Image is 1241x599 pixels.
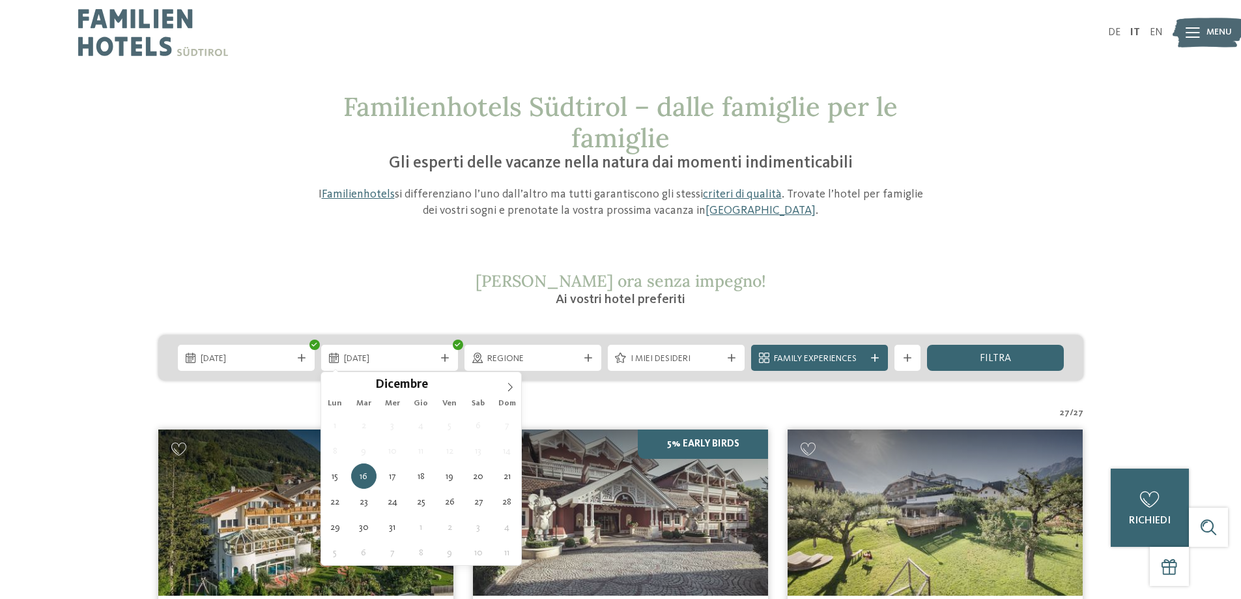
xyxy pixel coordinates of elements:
[494,489,520,514] span: Dicembre 28, 2025
[494,463,520,489] span: Dicembre 21, 2025
[494,514,520,540] span: Gennaio 4, 2026
[437,489,463,514] span: Dicembre 26, 2025
[428,377,471,391] input: Year
[351,413,377,438] span: Dicembre 2, 2025
[322,438,348,463] span: Dicembre 8, 2025
[322,540,348,565] span: Gennaio 5, 2026
[380,540,405,565] span: Gennaio 7, 2026
[1206,26,1232,39] span: Menu
[631,353,722,366] span: I miei desideri
[311,186,930,219] p: I si differenziano l’uno dall’altro ma tutti garantiscono gli stessi . Trovate l’hotel per famigl...
[464,400,492,408] span: Sab
[466,489,491,514] span: Dicembre 27, 2025
[492,400,521,408] span: Dom
[380,438,405,463] span: Dicembre 10, 2025
[349,400,378,408] span: Mar
[344,353,435,366] span: [DATE]
[375,379,428,392] span: Dicembre
[706,205,816,216] a: [GEOGRAPHIC_DATA]
[788,430,1083,596] img: Cercate un hotel per famiglie? Qui troverete solo i migliori!
[1070,407,1074,420] span: /
[1129,516,1171,526] span: richiedi
[466,463,491,489] span: Dicembre 20, 2025
[487,353,578,366] span: Regione
[980,353,1011,364] span: filtra
[322,489,348,514] span: Dicembre 22, 2025
[408,514,434,540] span: Gennaio 1, 2026
[494,540,520,565] span: Gennaio 11, 2026
[466,438,491,463] span: Dicembre 13, 2025
[437,413,463,438] span: Dicembre 5, 2025
[380,413,405,438] span: Dicembre 3, 2025
[343,90,898,154] span: Familienhotels Südtirol – dalle famiglie per le famiglie
[408,413,434,438] span: Dicembre 4, 2025
[407,400,435,408] span: Gio
[380,463,405,489] span: Dicembre 17, 2025
[1108,27,1120,38] a: DE
[389,155,853,171] span: Gli esperti delle vacanze nella natura dai momenti indimenticabili
[473,430,768,596] img: Family Spa Grand Hotel Cavallino Bianco ****ˢ
[408,489,434,514] span: Dicembre 25, 2025
[476,270,766,291] span: [PERSON_NAME] ora senza impegno!
[380,514,405,540] span: Dicembre 31, 2025
[322,413,348,438] span: Dicembre 1, 2025
[351,438,377,463] span: Dicembre 9, 2025
[322,463,348,489] span: Dicembre 15, 2025
[466,514,491,540] span: Gennaio 3, 2026
[437,540,463,565] span: Gennaio 9, 2026
[351,489,377,514] span: Dicembre 23, 2025
[351,540,377,565] span: Gennaio 6, 2026
[1074,407,1083,420] span: 27
[380,489,405,514] span: Dicembre 24, 2025
[1060,407,1070,420] span: 27
[408,438,434,463] span: Dicembre 11, 2025
[437,514,463,540] span: Gennaio 2, 2026
[494,413,520,438] span: Dicembre 7, 2025
[774,353,865,366] span: Family Experiences
[1111,469,1189,547] a: richiedi
[556,293,685,306] span: Ai vostri hotel preferiti
[435,400,464,408] span: Ven
[1150,27,1163,38] a: EN
[201,353,292,366] span: [DATE]
[466,540,491,565] span: Gennaio 10, 2026
[408,540,434,565] span: Gennaio 8, 2026
[158,430,453,596] img: Family Hotel Gutenberg ****
[1130,27,1140,38] a: IT
[703,188,782,200] a: criteri di qualità
[378,400,407,408] span: Mer
[322,188,395,200] a: Familienhotels
[437,463,463,489] span: Dicembre 19, 2025
[322,514,348,540] span: Dicembre 29, 2025
[466,413,491,438] span: Dicembre 6, 2025
[321,400,350,408] span: Lun
[437,438,463,463] span: Dicembre 12, 2025
[351,463,377,489] span: Dicembre 16, 2025
[408,463,434,489] span: Dicembre 18, 2025
[351,514,377,540] span: Dicembre 30, 2025
[494,438,520,463] span: Dicembre 14, 2025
